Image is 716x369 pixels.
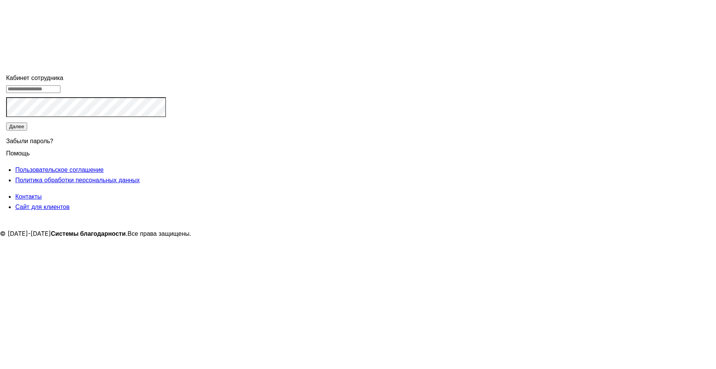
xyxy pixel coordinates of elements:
span: Помощь [6,145,30,157]
a: Политика обработки персональных данных [15,176,140,184]
button: Далее [6,122,27,131]
div: Кабинет сотрудника [6,73,166,83]
a: Сайт для клиентов [15,203,70,211]
div: Забыли пароль? [6,131,166,148]
a: Пользовательское соглашение [15,166,104,173]
a: Контакты [15,193,42,200]
span: Все права защищены. [128,230,192,237]
strong: Системы благодарности [51,230,126,237]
